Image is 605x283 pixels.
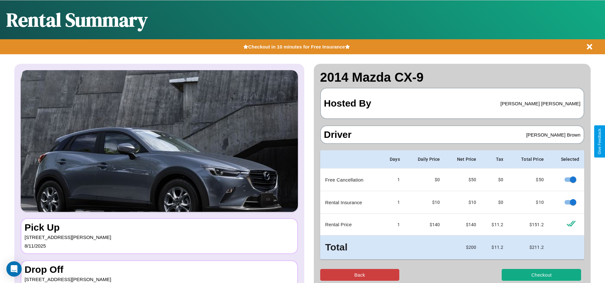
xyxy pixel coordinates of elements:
[481,235,508,259] td: $ 11.2
[320,269,400,281] button: Back
[508,235,549,259] td: $ 211.2
[320,70,585,85] h2: 2014 Mazda CX-9
[549,150,584,168] th: Selected
[502,269,581,281] button: Checkout
[508,191,549,214] td: $ 10
[445,235,481,259] td: $ 200
[500,99,580,108] p: [PERSON_NAME] [PERSON_NAME]
[405,191,445,214] td: $10
[25,264,294,275] h3: Drop Off
[445,168,481,191] td: $ 50
[526,130,580,139] p: [PERSON_NAME] Brown
[324,129,352,140] h3: Driver
[6,261,22,277] div: Open Intercom Messenger
[445,150,481,168] th: Net Price
[320,150,585,259] table: simple table
[481,214,508,235] td: $ 11.2
[325,220,375,229] p: Rental Price
[380,150,405,168] th: Days
[380,191,405,214] td: 1
[481,168,508,191] td: $0
[508,168,549,191] td: $ 50
[25,222,294,233] h3: Pick Up
[248,44,345,49] b: Checkout in 10 minutes for Free Insurance
[445,214,481,235] td: $ 140
[325,241,375,254] h3: Total
[445,191,481,214] td: $ 10
[508,214,549,235] td: $ 151.2
[481,150,508,168] th: Tax
[25,242,294,250] p: 8 / 11 / 2025
[325,175,375,184] p: Free Cancellation
[324,92,371,115] h3: Hosted By
[405,214,445,235] td: $ 140
[6,7,148,33] h1: Rental Summary
[380,214,405,235] td: 1
[597,129,602,154] div: Give Feedback
[380,168,405,191] td: 1
[481,191,508,214] td: $0
[508,150,549,168] th: Total Price
[405,168,445,191] td: $0
[405,150,445,168] th: Daily Price
[325,198,375,207] p: Rental Insurance
[25,233,294,242] p: [STREET_ADDRESS][PERSON_NAME]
